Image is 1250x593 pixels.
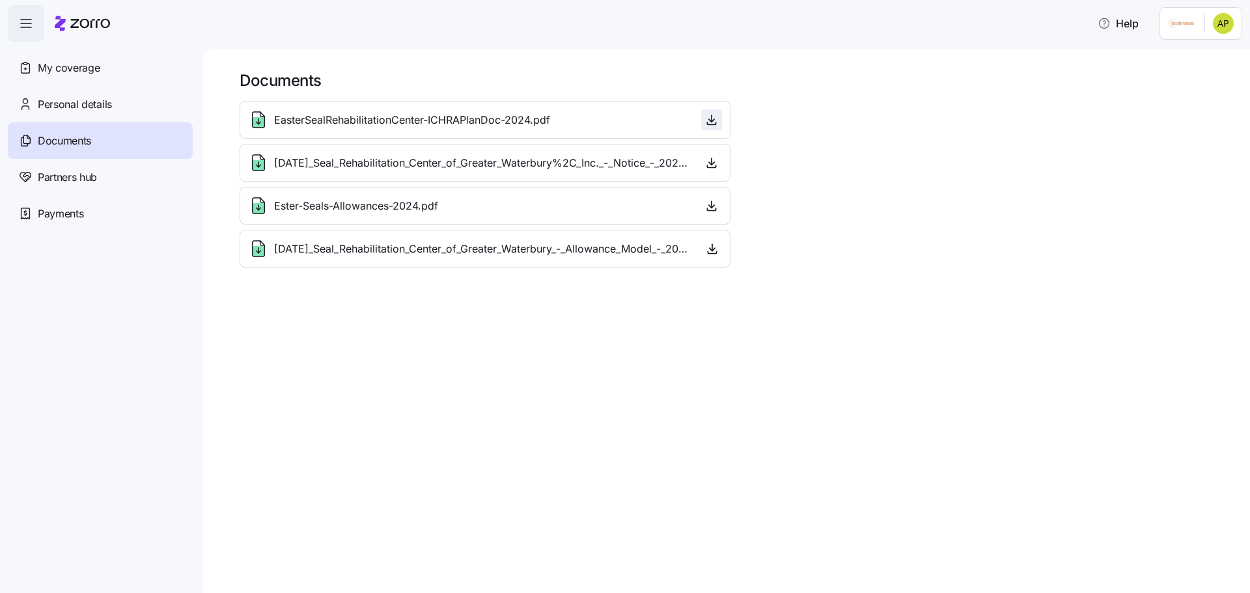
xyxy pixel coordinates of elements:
span: Ester-Seals-Allowances-2024.pdf [274,198,438,214]
span: Payments [38,206,83,222]
button: Help [1087,10,1149,36]
a: Personal details [8,86,193,122]
img: Employer logo [1168,16,1194,31]
span: Documents [38,133,91,149]
span: My coverage [38,60,100,76]
span: EasterSealRehabilitationCenter-ICHRAPlanDoc-2024.pdf [274,112,550,128]
a: Payments [8,195,193,232]
a: Partners hub [8,159,193,195]
span: Help [1098,16,1139,31]
img: 3f1015a758437cde4598f8db361b0387 [1213,13,1234,34]
span: [DATE]_Seal_Rehabilitation_Center_of_Greater_Waterbury%2C_Inc._-_Notice_-_2025.pdf [274,155,691,171]
span: [DATE]_Seal_Rehabilitation_Center_of_Greater_Waterbury_-_Allowance_Model_-_2025.pdf [274,241,691,257]
a: My coverage [8,49,193,86]
a: Documents [8,122,193,159]
span: Partners hub [38,169,97,186]
h1: Documents [240,70,1232,90]
span: Personal details [38,96,112,113]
